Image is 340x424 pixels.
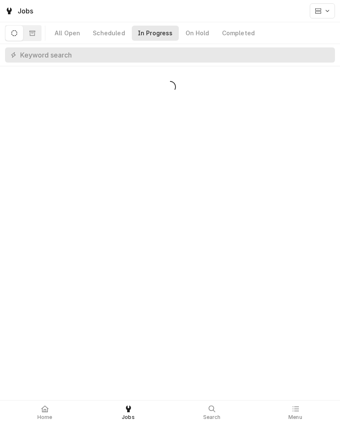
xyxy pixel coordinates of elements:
span: Menu [288,414,302,421]
span: Search [203,414,221,421]
a: Menu [254,402,337,422]
div: Completed [222,29,255,37]
a: Home [3,402,86,422]
a: Search [170,402,253,422]
div: Scheduled [93,29,125,37]
span: Jobs [122,414,135,421]
div: All Open [55,29,80,37]
span: Loading... [164,78,176,96]
a: Jobs [87,402,170,422]
div: On Hold [186,29,209,37]
span: Home [37,414,52,421]
input: Keyword search [20,47,331,63]
div: In Progress [138,29,173,37]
